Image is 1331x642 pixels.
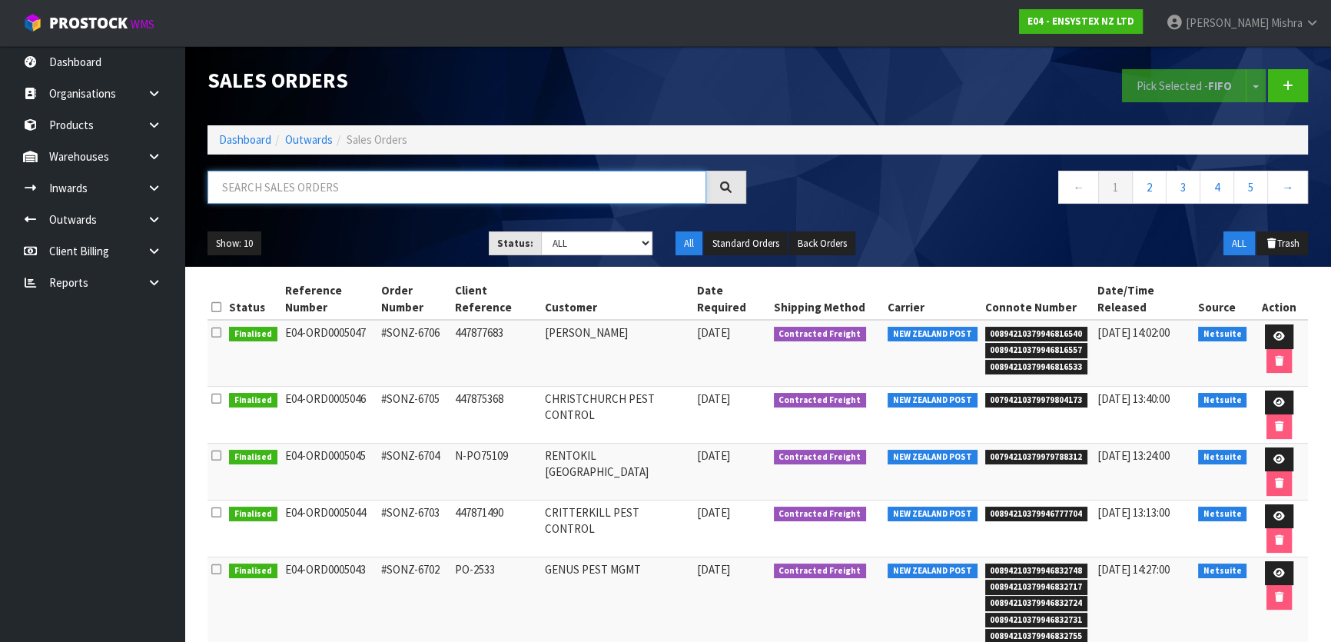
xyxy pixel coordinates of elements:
[985,393,1088,408] span: 00794210379979804173
[1198,564,1247,579] span: Netsuite
[541,278,693,320] th: Customer
[1208,78,1232,93] strong: FIFO
[451,443,541,500] td: N-PO75109
[377,500,451,557] td: #SONZ-6703
[770,278,885,320] th: Shipping Method
[888,393,978,408] span: NEW ZEALAND POST
[697,505,730,520] span: [DATE]
[347,132,407,147] span: Sales Orders
[1097,325,1170,340] span: [DATE] 14:02:00
[451,278,541,320] th: Client Reference
[1194,278,1251,320] th: Source
[1198,450,1247,465] span: Netsuite
[451,500,541,557] td: 447871490
[769,171,1308,208] nav: Page navigation
[888,450,978,465] span: NEW ZEALAND POST
[888,327,978,342] span: NEW ZEALAND POST
[1267,171,1308,204] a: →
[985,596,1088,611] span: 00894210379946832724
[985,613,1088,628] span: 00894210379946832731
[789,231,855,256] button: Back Orders
[1198,393,1247,408] span: Netsuite
[541,443,693,500] td: RENTOKIL [GEOGRAPHIC_DATA]
[985,507,1088,522] span: 00894210379946777704
[774,450,867,465] span: Contracted Freight
[497,237,533,250] strong: Status:
[981,278,1094,320] th: Connote Number
[1132,171,1167,204] a: 2
[219,132,271,147] a: Dashboard
[377,443,451,500] td: #SONZ-6704
[207,171,706,204] input: Search sales orders
[1122,69,1246,102] button: Pick Selected -FIFO
[985,360,1088,375] span: 00894210379946816533
[49,13,128,33] span: ProStock
[675,231,702,256] button: All
[281,320,378,386] td: E04-ORD0005047
[1271,15,1303,30] span: Mishra
[281,443,378,500] td: E04-ORD0005045
[377,320,451,386] td: #SONZ-6706
[451,386,541,443] td: 447875368
[1094,278,1194,320] th: Date/Time Released
[1200,171,1234,204] a: 4
[225,278,281,320] th: Status
[377,386,451,443] td: #SONZ-6705
[1098,171,1133,204] a: 1
[1223,231,1255,256] button: ALL
[541,320,693,386] td: [PERSON_NAME]
[207,231,261,256] button: Show: 10
[774,564,867,579] span: Contracted Freight
[1166,171,1200,204] a: 3
[1097,448,1170,463] span: [DATE] 13:24:00
[1097,505,1170,520] span: [DATE] 13:13:00
[697,325,730,340] span: [DATE]
[697,448,730,463] span: [DATE]
[884,278,981,320] th: Carrier
[1097,562,1170,577] span: [DATE] 14:27:00
[229,450,277,465] span: Finalised
[985,580,1088,595] span: 00894210379946832717
[541,386,693,443] td: CHRISTCHURCH PEST CONTROL
[1250,278,1308,320] th: Action
[774,507,867,522] span: Contracted Freight
[451,320,541,386] td: 447877683
[377,278,451,320] th: Order Number
[774,327,867,342] span: Contracted Freight
[985,327,1088,342] span: 00894210379946816540
[985,564,1088,579] span: 00894210379946832748
[888,507,978,522] span: NEW ZEALAND POST
[1198,507,1247,522] span: Netsuite
[131,17,154,32] small: WMS
[281,386,378,443] td: E04-ORD0005046
[23,13,42,32] img: cube-alt.png
[281,500,378,557] td: E04-ORD0005044
[774,393,867,408] span: Contracted Freight
[541,500,693,557] td: CRITTERKILL PEST CONTROL
[704,231,788,256] button: Standard Orders
[285,132,333,147] a: Outwards
[985,450,1088,465] span: 00794210379979788312
[1019,9,1143,34] a: E04 - ENSYSTEX NZ LTD
[229,564,277,579] span: Finalised
[229,327,277,342] span: Finalised
[1097,391,1170,406] span: [DATE] 13:40:00
[697,562,730,577] span: [DATE]
[1186,15,1269,30] span: [PERSON_NAME]
[985,343,1088,358] span: 00894210379946816557
[1058,171,1099,204] a: ←
[229,393,277,408] span: Finalised
[697,391,730,406] span: [DATE]
[1027,15,1134,28] strong: E04 - ENSYSTEX NZ LTD
[229,507,277,522] span: Finalised
[281,278,378,320] th: Reference Number
[1198,327,1247,342] span: Netsuite
[1233,171,1268,204] a: 5
[207,69,746,92] h1: Sales Orders
[888,564,978,579] span: NEW ZEALAND POST
[1256,231,1308,256] button: Trash
[693,278,770,320] th: Date Required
